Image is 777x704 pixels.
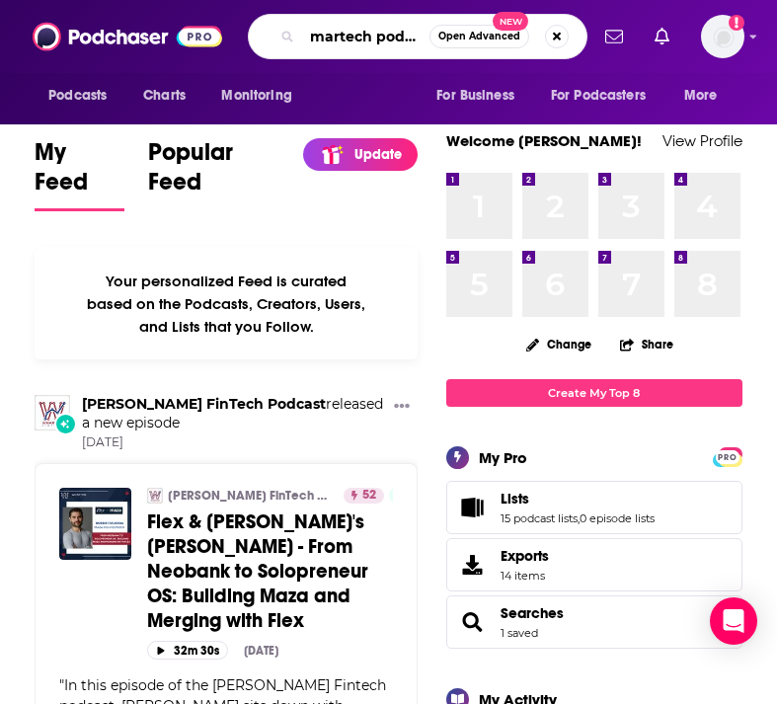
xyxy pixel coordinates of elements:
[221,82,291,110] span: Monitoring
[501,604,564,622] a: Searches
[436,82,514,110] span: For Business
[82,395,386,432] h3: released a new episode
[597,20,631,53] a: Show notifications dropdown
[168,488,331,504] a: [PERSON_NAME] FinTech Podcast
[580,511,655,525] a: 0 episode lists
[701,15,744,58] img: User Profile
[446,595,742,649] span: Searches
[551,82,646,110] span: For Podcasters
[148,137,291,211] a: Popular Feed
[501,490,655,508] a: Lists
[501,490,529,508] span: Lists
[453,551,493,579] span: Exports
[453,608,493,636] a: Searches
[501,626,538,640] a: 1 saved
[147,641,228,660] button: 32m 30s
[453,494,493,521] a: Lists
[33,18,222,55] img: Podchaser - Follow, Share and Rate Podcasts
[302,21,429,52] input: Search podcasts, credits, & more...
[147,509,368,633] span: Flex & [PERSON_NAME]'s [PERSON_NAME] - From Neobank to Solopreneur OS: Building Maza and Merging ...
[248,14,587,59] div: Search podcasts, credits, & more...
[35,247,418,359] div: Your personalized Feed is curated based on the Podcasts, Creators, Users, and Lists that you Follow.
[303,138,418,171] a: Update
[35,77,132,115] button: open menu
[147,488,163,504] img: Wharton FinTech Podcast
[82,395,326,413] a: Wharton FinTech Podcast
[578,511,580,525] span: ,
[35,137,124,208] span: My Feed
[493,12,528,31] span: New
[501,569,549,583] span: 14 items
[501,547,549,565] span: Exports
[438,32,520,41] span: Open Advanced
[538,77,674,115] button: open menu
[701,15,744,58] span: Logged in as saraatspark
[429,25,529,48] button: Open AdvancedNew
[143,82,186,110] span: Charts
[148,137,291,208] span: Popular Feed
[670,77,742,115] button: open menu
[514,332,603,356] button: Change
[446,481,742,534] span: Lists
[501,511,578,525] a: 15 podcast lists
[423,77,539,115] button: open menu
[662,131,742,150] a: View Profile
[684,82,718,110] span: More
[35,395,70,430] img: Wharton FinTech Podcast
[446,538,742,591] a: Exports
[82,434,386,451] span: [DATE]
[619,325,674,363] button: Share
[207,77,317,115] button: open menu
[130,77,197,115] a: Charts
[710,597,757,645] div: Open Intercom Messenger
[59,488,131,560] img: Flex & Maza's Robbie Figueroa - From Neobank to Solopreneur OS: Building Maza and Merging with Flex
[446,379,742,406] a: Create My Top 8
[147,509,393,633] a: Flex & [PERSON_NAME]'s [PERSON_NAME] - From Neobank to Solopreneur OS: Building Maza and Merging ...
[244,644,278,658] div: [DATE]
[479,448,527,467] div: My Pro
[35,137,124,211] a: My Feed
[386,395,418,420] button: Show More Button
[344,488,384,504] a: 52
[54,413,76,434] div: New Episode
[354,146,402,163] p: Update
[446,131,642,150] a: Welcome [PERSON_NAME]!
[716,448,739,463] a: PRO
[647,20,677,53] a: Show notifications dropdown
[48,82,107,110] span: Podcasts
[716,450,739,465] span: PRO
[729,15,744,31] svg: Add a profile image
[701,15,744,58] button: Show profile menu
[362,486,376,506] span: 52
